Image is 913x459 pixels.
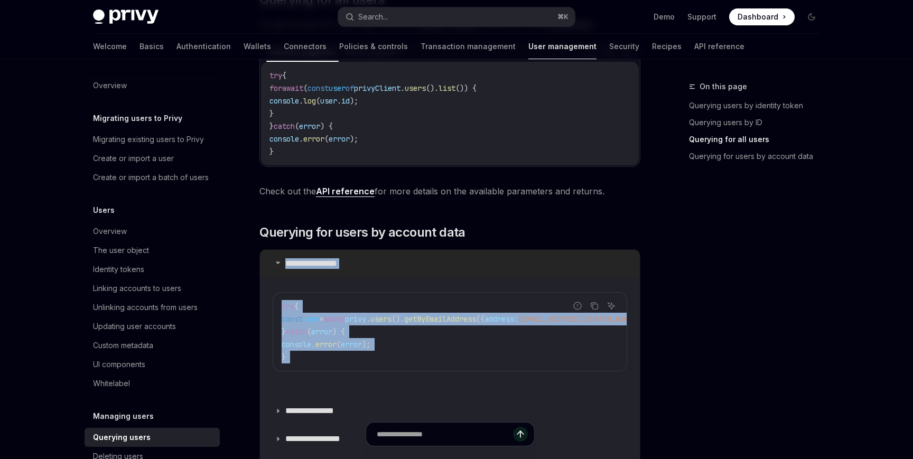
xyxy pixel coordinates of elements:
[282,302,294,311] span: try
[426,83,439,93] span: ().
[307,327,311,336] span: (
[299,96,303,106] span: .
[259,184,640,199] span: Check out the for more details on the available parameters and returns.
[85,317,220,336] a: Updating user accounts
[324,134,329,144] span: (
[337,96,341,106] span: .
[329,83,346,93] span: user
[320,121,333,131] span: ) {
[694,34,744,59] a: API reference
[311,327,332,336] span: error
[652,34,682,59] a: Recipes
[282,327,286,336] span: }
[405,83,426,93] span: users
[687,12,716,22] a: Support
[354,83,400,93] span: privyClient
[700,80,747,93] span: On this page
[176,34,231,59] a: Authentication
[350,134,358,144] span: );
[269,147,274,156] span: }
[366,314,370,324] span: .
[404,314,476,324] span: getByEmailAddress
[286,327,307,336] span: catch
[93,358,145,371] div: UI components
[609,34,639,59] a: Security
[400,83,405,93] span: .
[93,133,204,146] div: Migrating existing users to Privy
[345,314,366,324] span: privy
[738,12,778,22] span: Dashboard
[85,428,220,447] a: Querying users
[588,299,601,313] button: Copy the contents from the code block
[269,121,274,131] span: }
[294,302,299,311] span: {
[476,314,485,324] span: ({
[311,340,315,349] span: .
[259,224,465,241] span: Querying for users by account data
[341,340,362,349] span: error
[85,279,220,298] a: Linking accounts to users
[269,109,274,118] span: }
[85,241,220,260] a: The user object
[346,83,354,93] span: of
[93,152,174,165] div: Create or import a user
[93,263,144,276] div: Identity tokens
[421,34,516,59] a: Transaction management
[604,299,618,313] button: Ask AI
[689,97,828,114] a: Querying users by identity token
[362,340,370,349] span: );
[485,314,518,324] span: address:
[85,76,220,95] a: Overview
[339,34,408,59] a: Policies & controls
[139,34,164,59] a: Basics
[274,121,295,131] span: catch
[332,327,345,336] span: ) {
[299,134,303,144] span: .
[282,352,286,362] span: }
[85,149,220,168] a: Create or import a user
[85,168,220,187] a: Create or import a batch of users
[303,134,324,144] span: error
[295,121,299,131] span: (
[85,355,220,374] a: UI components
[324,314,345,324] span: await
[439,83,455,93] span: list
[269,83,282,93] span: for
[93,320,176,333] div: Updating user accounts
[282,340,311,349] span: console
[260,250,640,397] details: **** **** **** *Report incorrect codeCopy the contents from the code blockAsk AItry{ constuser=aw...
[299,121,320,131] span: error
[689,131,828,148] a: Querying for all users
[282,83,303,93] span: await
[341,96,350,106] span: id
[689,148,828,165] a: Querying for users by account data
[303,83,308,93] span: (
[93,34,127,59] a: Welcome
[392,314,404,324] span: ().
[337,340,341,349] span: (
[316,186,375,197] a: API reference
[244,34,271,59] a: Wallets
[282,71,286,80] span: {
[303,96,316,106] span: log
[308,83,329,93] span: const
[284,34,327,59] a: Connectors
[93,225,127,238] div: Overview
[803,8,820,25] button: Toggle dark mode
[518,314,641,324] span: [EMAIL_ADDRESS][DOMAIN_NAME]'
[358,11,388,23] div: Search...
[93,431,151,444] div: Querying users
[85,260,220,279] a: Identity tokens
[93,112,182,125] h5: Migrating users to Privy
[654,12,675,22] a: Demo
[93,301,198,314] div: Unlinking accounts from users
[85,336,220,355] a: Custom metadata
[269,96,299,106] span: console
[320,96,337,106] span: user
[93,339,153,352] div: Custom metadata
[85,374,220,393] a: Whitelabel
[269,71,282,80] span: try
[513,427,528,442] button: Send message
[528,34,597,59] a: User management
[93,410,154,423] h5: Managing users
